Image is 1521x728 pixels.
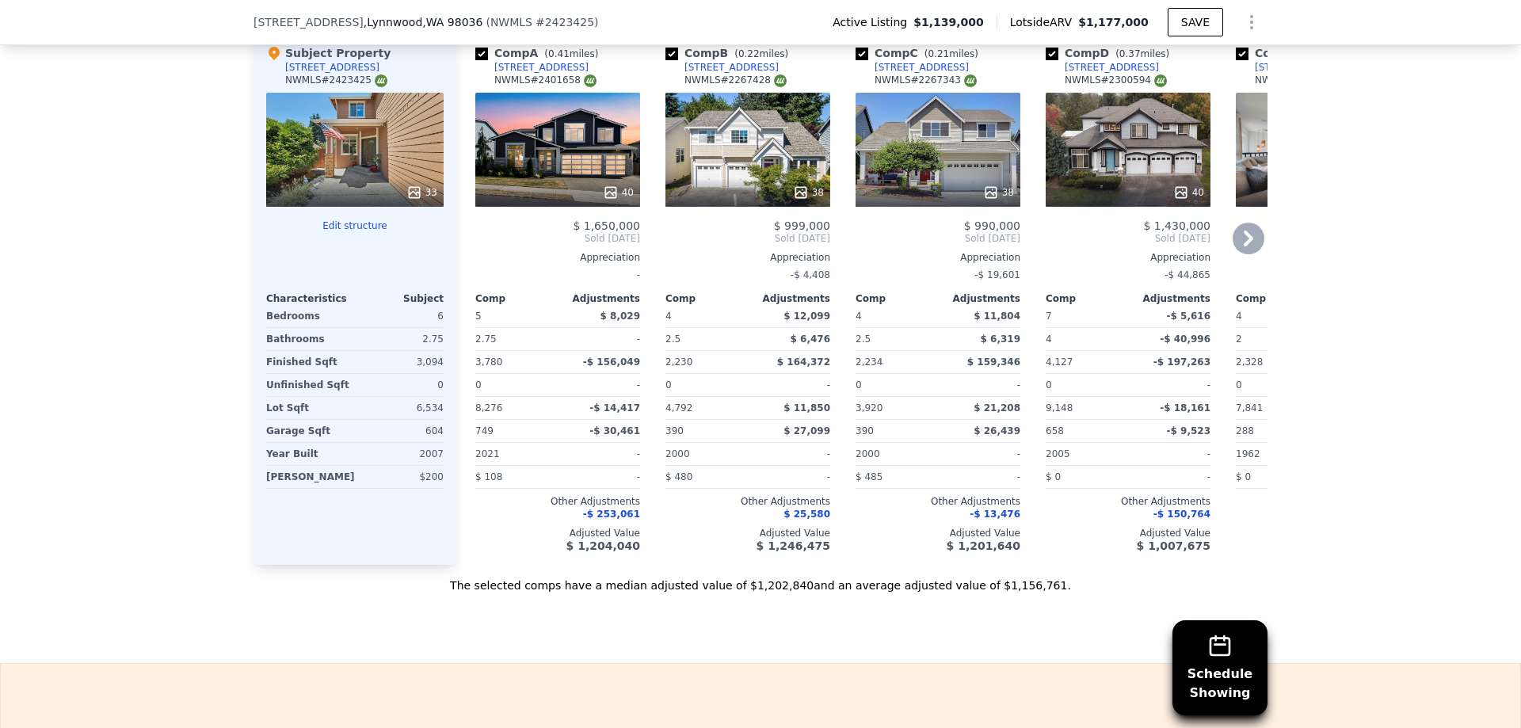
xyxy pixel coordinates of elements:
div: 2 [1236,328,1315,350]
div: Adjusted Value [1236,527,1401,539]
div: 40 [603,185,634,200]
div: Finished Sqft [266,351,352,373]
div: Adjustments [1128,292,1210,305]
span: 4,127 [1046,356,1073,368]
div: - [751,374,830,396]
span: ( miles) [538,48,604,59]
div: 33 [406,185,437,200]
div: 2000 [665,443,745,465]
span: 5 [475,311,482,322]
div: [STREET_ADDRESS] [1255,61,1349,74]
div: $200 [361,466,444,488]
div: Lot Sqft [266,397,352,419]
span: , WA 98036 [422,16,482,29]
div: [STREET_ADDRESS] [494,61,589,74]
span: $ 11,850 [783,402,830,414]
div: - [941,374,1020,396]
span: , Lynnwood [364,14,483,30]
div: Bedrooms [266,305,352,327]
span: NWMLS [490,16,532,29]
div: Other Adjustments [665,495,830,508]
div: Appreciation [856,251,1020,264]
span: -$ 156,049 [583,356,640,368]
div: NWMLS # 2267343 [875,74,977,87]
span: $ 108 [475,471,502,482]
img: NWMLS Logo [584,74,597,87]
div: NWMLS # 2423425 [285,74,387,87]
img: NWMLS Logo [1154,74,1167,87]
a: [STREET_ADDRESS] [856,61,969,74]
span: $ 1,204,040 [566,539,640,552]
div: Comp [1236,292,1318,305]
div: - [941,466,1020,488]
span: 3,920 [856,402,882,414]
span: -$ 44,865 [1165,269,1210,280]
span: $ 1,650,000 [573,219,640,232]
div: Other Adjustments [475,495,640,508]
div: NWMLS # 2401658 [494,74,597,87]
span: $ 1,007,675 [1137,539,1210,552]
img: NWMLS Logo [774,74,787,87]
div: 2000 [856,443,935,465]
div: ( ) [486,14,598,30]
span: 4,792 [665,402,692,414]
span: 749 [475,425,494,436]
div: Subject Property [266,45,391,61]
span: $ 6,476 [791,334,830,345]
span: ( miles) [1109,48,1176,59]
div: Other Adjustments [1046,495,1210,508]
span: Active Listing [833,14,913,30]
span: 3,780 [475,356,502,368]
span: $ 480 [665,471,692,482]
span: -$ 253,061 [583,509,640,520]
div: Comp E [1236,45,1364,61]
span: 0.41 [548,48,570,59]
div: 2005 [1046,443,1125,465]
a: [STREET_ADDRESS] [1236,61,1349,74]
div: [STREET_ADDRESS] [875,61,969,74]
div: - [941,443,1020,465]
div: Characteristics [266,292,355,305]
div: - [1131,466,1210,488]
div: 1962 [1236,443,1315,465]
div: Comp [475,292,558,305]
div: Appreciation [1046,251,1210,264]
span: -$ 14,417 [589,402,640,414]
div: [STREET_ADDRESS] [285,61,379,74]
div: - [751,466,830,488]
div: [STREET_ADDRESS] [684,61,779,74]
span: $ 1,430,000 [1143,219,1210,232]
div: NWMLS # 2300594 [1065,74,1167,87]
a: [STREET_ADDRESS] [1046,61,1159,74]
div: - [1131,374,1210,396]
span: $ 27,099 [783,425,830,436]
div: - [561,443,640,465]
div: Comp A [475,45,604,61]
div: - [475,264,640,286]
span: ( miles) [728,48,795,59]
div: Adjustments [558,292,640,305]
div: Comp B [665,45,795,61]
span: $1,139,000 [913,14,984,30]
span: -$ 30,461 [589,425,640,436]
span: -$ 18,161 [1160,402,1210,414]
span: 0.22 [738,48,760,59]
span: 0 [665,379,672,391]
span: $ 26,439 [974,425,1020,436]
a: [STREET_ADDRESS] [665,61,779,74]
button: Show Options [1236,6,1267,38]
span: # 2423425 [536,16,594,29]
span: $ 12,099 [783,311,830,322]
span: Sold [DATE] [856,232,1020,245]
span: $1,177,000 [1078,16,1149,29]
span: $ 0 [1046,471,1061,482]
img: NWMLS Logo [964,74,977,87]
span: 0.21 [928,48,949,59]
div: Bathrooms [266,328,352,350]
span: -$ 197,263 [1153,356,1210,368]
div: 2.75 [475,328,555,350]
span: 288 [1236,425,1254,436]
span: $ 485 [856,471,882,482]
div: The selected comps have a median adjusted value of $1,202,840 and an average adjusted value of $1... [253,565,1267,593]
div: Appreciation [665,251,830,264]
